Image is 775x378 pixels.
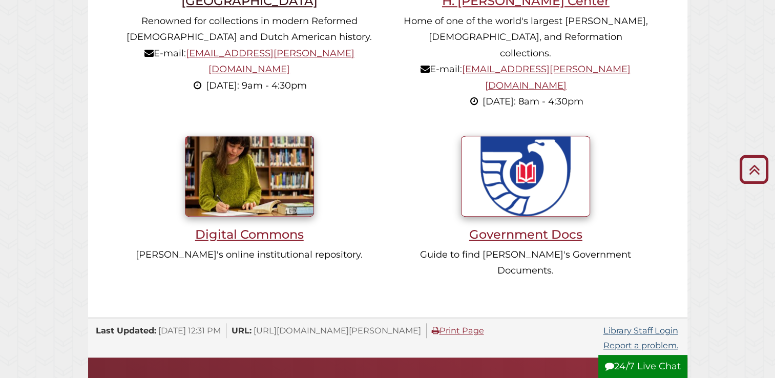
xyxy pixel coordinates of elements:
[186,48,354,75] a: [EMAIL_ADDRESS][PERSON_NAME][DOMAIN_NAME]
[158,325,221,335] span: [DATE] 12:31 PM
[127,13,372,94] p: Renowned for collections in modern Reformed [DEMOGRAPHIC_DATA] and Dutch American history. E-mail:
[127,170,372,242] a: Digital Commons
[185,136,314,217] img: Student writing inside library
[232,325,252,335] span: URL:
[403,13,648,110] p: Home of one of the world's largest [PERSON_NAME], [DEMOGRAPHIC_DATA], and Reformation collections...
[483,96,583,107] span: [DATE]: 8am - 4:30pm
[127,227,372,242] h3: Digital Commons
[96,325,156,335] span: Last Updated:
[206,80,307,91] span: [DATE]: 9am - 4:30pm
[432,325,484,335] a: Print Page
[736,161,772,178] a: Back to Top
[603,325,678,335] a: Library Staff Login
[127,247,372,263] p: [PERSON_NAME]'s online institutional repository.
[432,326,439,334] i: Print Page
[403,170,648,242] a: Government Docs
[603,340,678,350] a: Report a problem.
[403,227,648,242] h3: Government Docs
[403,247,648,279] p: Guide to find [PERSON_NAME]'s Government Documents.
[461,136,590,217] img: U.S. Government Documents seal
[462,64,631,91] a: [EMAIL_ADDRESS][PERSON_NAME][DOMAIN_NAME]
[254,325,421,335] span: [URL][DOMAIN_NAME][PERSON_NAME]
